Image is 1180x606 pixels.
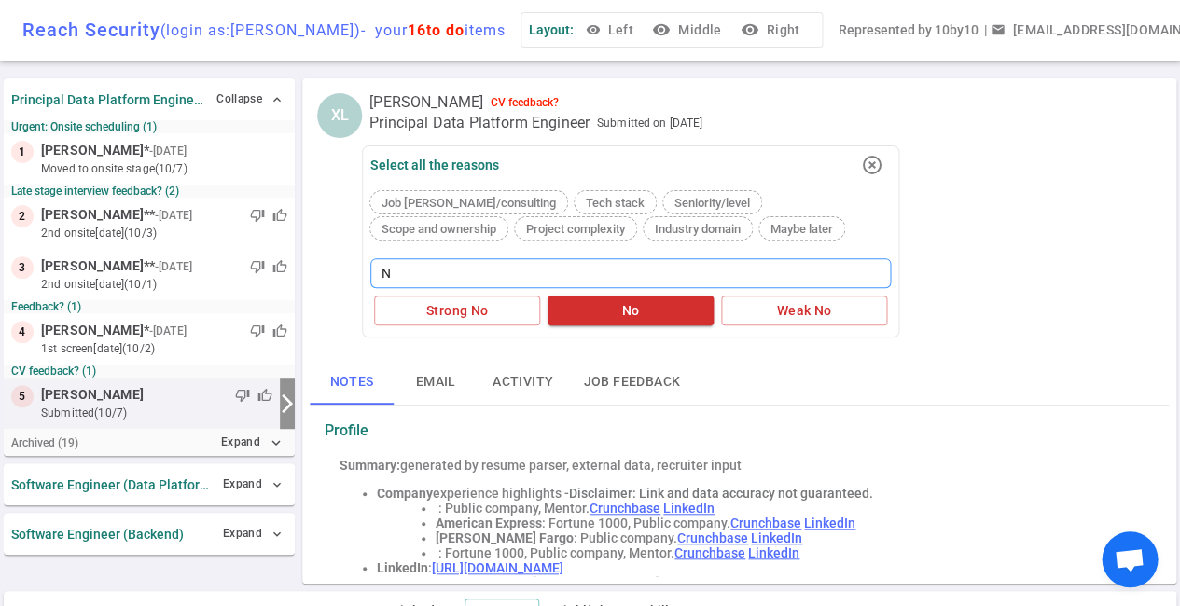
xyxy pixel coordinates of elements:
div: XL [317,93,362,138]
a: [URL][DOMAIN_NAME] [432,560,563,575]
button: Strong No [374,296,540,326]
div: 1 [11,141,34,163]
div: generated by resume parser, external data, recruiter input [340,458,1139,473]
a: Crunchbase [677,530,748,545]
strong: Principal Data Platform Engineer [11,92,204,107]
small: 2nd Onsite [DATE] (10/1) [41,276,287,293]
span: expand_more [270,527,285,542]
strong: Profile [325,421,368,439]
strong: Software Engineer (Data Platform) [11,477,211,492]
small: CV feedback? (1) [11,365,287,378]
a: Crunchbase [674,545,745,560]
span: [PERSON_NAME] [41,205,144,225]
small: 1st Screen [DATE] (10/2) [41,340,287,357]
li: : [377,560,1139,575]
span: Scope and ownership [374,222,504,236]
i: highlight_off [861,154,883,176]
button: Activity [478,360,568,405]
button: Collapse [212,86,287,113]
strong: LinkedIn [377,560,428,575]
span: Maybe later [763,222,840,236]
strong: Software Engineer (Backend) [11,527,184,542]
span: Layout: [529,22,574,37]
span: expand_less [270,92,285,107]
li: : Public company. [436,530,1139,545]
small: Archived ( 19 ) [11,436,78,449]
small: submitted (10/7) [41,405,272,421]
i: expand_more [268,434,285,451]
button: Weak No [721,296,887,326]
span: Disclaimer: Link and data accuracy not guaranteed. [569,486,873,501]
span: thumb_up [272,208,287,223]
div: 3 [11,256,34,279]
span: thumb_up [257,388,272,403]
span: expand_more [270,477,285,492]
a: LinkedIn [748,545,799,560]
small: - [DATE] [155,207,192,224]
span: Job [PERSON_NAME]/consulting [374,196,563,210]
button: Expandexpand_more [216,429,287,456]
strong: Company [377,486,433,501]
strong: Summary: [340,458,400,473]
div: CV feedback? [491,96,559,109]
i: visibility [652,21,671,39]
div: basic tabs example [310,360,1169,405]
span: [PERSON_NAME] [41,321,144,340]
span: 16 to do [408,21,465,39]
a: Crunchbase [590,501,660,516]
textarea: N [370,258,891,288]
span: (login as: [PERSON_NAME] ) [160,21,361,39]
span: Principal Data Platform Engineer [369,114,590,132]
small: moved to Onsite stage (10/7) [41,160,287,177]
div: 5 [11,385,34,407]
button: visibilityRight [736,13,807,48]
div: Select all the reasons [370,158,499,172]
strong: Computer degree, [GEOGRAPHIC_DATA] [423,575,659,590]
span: visibility [585,22,600,37]
button: Left [581,13,641,48]
a: LinkedIn [751,530,802,545]
span: Industry domain [647,222,748,236]
button: Email [394,360,478,405]
div: 2 [11,205,34,227]
li: : Public company, Mentor. [436,501,1139,516]
strong: American Express [436,516,542,530]
span: [PERSON_NAME] [41,256,144,276]
small: - [DATE] [155,258,192,275]
span: Seniority/level [667,196,757,210]
small: Late stage interview feedback? (2) [11,185,287,198]
span: thumb_down [250,208,265,223]
li: We like: [377,575,1139,590]
a: LinkedIn [663,501,715,516]
strong: [PERSON_NAME] Fargo [436,530,574,545]
button: highlight_off [854,146,891,184]
span: Project complexity [519,222,632,236]
span: [PERSON_NAME] [41,141,144,160]
button: Job feedback [568,360,695,405]
button: Notes [310,360,394,405]
span: [PERSON_NAME] [369,93,483,112]
i: arrow_forward_ios [276,393,298,415]
li: experience highlights - [377,486,1139,501]
span: - your items [361,21,506,39]
span: Tech stack [578,196,652,210]
small: Urgent: Onsite scheduling (1) [11,120,287,133]
button: No [548,296,714,326]
span: thumb_up [272,259,287,274]
button: Expand [218,471,287,498]
small: - [DATE] [149,323,187,339]
span: [PERSON_NAME] [41,385,144,405]
button: Expand [218,520,287,547]
small: - [DATE] [149,143,187,159]
div: Reach Security [22,19,506,41]
small: 2nd Onsite [DATE] (10/3) [41,225,287,241]
small: Feedback? (1) [11,300,287,313]
span: Submitted on [DATE] [597,114,702,132]
span: thumb_down [250,259,265,274]
span: thumb_down [250,324,265,338]
i: visibility [740,21,758,39]
div: 4 [11,321,34,343]
div: Open chat [1102,531,1158,587]
span: thumb_up [272,324,287,338]
span: thumb_down [235,388,250,403]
